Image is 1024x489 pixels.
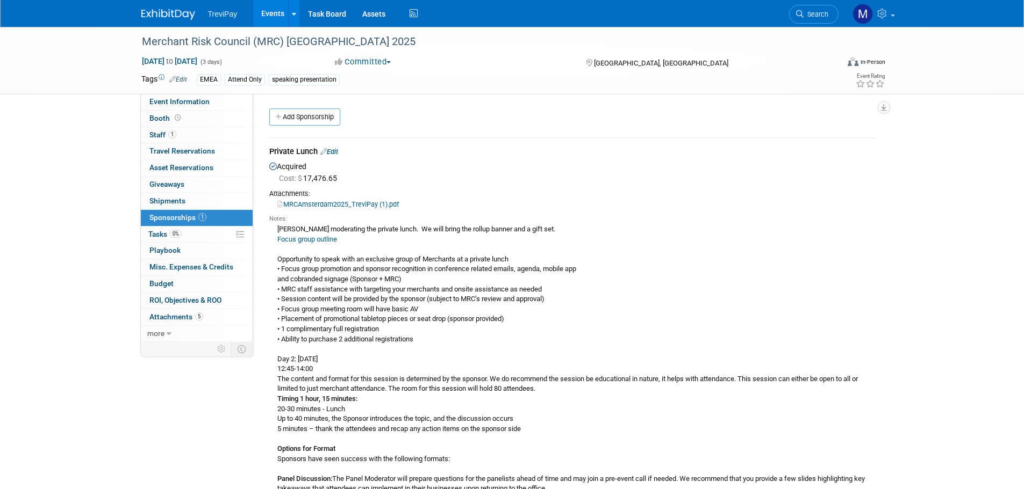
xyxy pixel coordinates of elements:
[594,59,728,67] span: [GEOGRAPHIC_DATA], [GEOGRAPHIC_DATA]
[197,74,221,85] div: EMEA
[141,74,187,86] td: Tags
[149,246,181,254] span: Playbook
[269,189,875,199] div: Attachments:
[789,5,839,24] a: Search
[149,114,183,122] span: Booth
[141,259,253,275] a: Misc. Expenses & Credits
[141,111,253,127] a: Booth
[277,235,337,243] a: Focus group outline
[141,243,253,259] a: Playbook
[277,475,332,483] b: Panel Discussion:
[141,309,253,325] a: Attachments5
[149,312,203,321] span: Attachments
[169,76,187,83] a: Edit
[149,213,206,222] span: Sponsorships
[195,312,203,320] span: 5
[138,32,822,52] div: Merchant Risk Council (MRC) [GEOGRAPHIC_DATA] 2025
[277,444,335,452] b: Options for Format
[212,342,231,356] td: Personalize Event Tab Strip
[199,59,222,65] span: (3 days)
[279,174,303,183] span: Cost: $
[804,10,828,18] span: Search
[856,74,885,79] div: Event Rating
[141,276,253,292] a: Budget
[141,56,198,66] span: [DATE] [DATE]
[225,74,265,85] div: Attend Only
[860,58,885,66] div: In-Person
[173,114,183,122] span: Booth not reserved yet
[168,130,176,138] span: 1
[269,74,340,85] div: speaking presentation
[149,163,213,172] span: Asset Reservations
[141,160,253,176] a: Asset Reservations
[277,200,399,208] a: MRCAmsterdam2025_TreviPay (1).pdf
[208,10,238,18] span: TreviPay
[331,56,395,68] button: Committed
[149,279,174,288] span: Budget
[141,227,253,243] a: Tasks0%
[853,4,873,24] img: Maiia Khasina
[149,262,233,271] span: Misc. Expenses & Credits
[269,146,875,159] div: Private Lunch
[198,213,206,221] span: 1
[141,193,253,209] a: Shipments
[141,293,253,309] a: ROI, Objectives & ROO
[141,94,253,110] a: Event Information
[141,177,253,193] a: Giveaways
[149,296,221,304] span: ROI, Objectives & ROO
[848,57,858,66] img: Format-Inperson.png
[231,342,253,356] td: Toggle Event Tabs
[141,143,253,159] a: Travel Reservations
[141,9,195,20] img: ExhibitDay
[141,326,253,342] a: more
[149,196,185,205] span: Shipments
[141,127,253,143] a: Staff1
[149,147,215,155] span: Travel Reservations
[277,395,357,403] b: Timing 1 hour, 15 minutes:
[141,210,253,226] a: Sponsorships1
[775,56,886,72] div: Event Format
[149,180,184,188] span: Giveaways
[170,230,182,238] span: 0%
[147,329,164,338] span: more
[269,215,875,223] div: Notes:
[269,108,340,126] a: Add Sponsorship
[148,230,182,238] span: Tasks
[279,174,341,183] span: 17,476.65
[149,97,210,106] span: Event Information
[164,57,175,65] span: to
[149,130,176,139] span: Staff
[320,148,338,156] a: Edit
